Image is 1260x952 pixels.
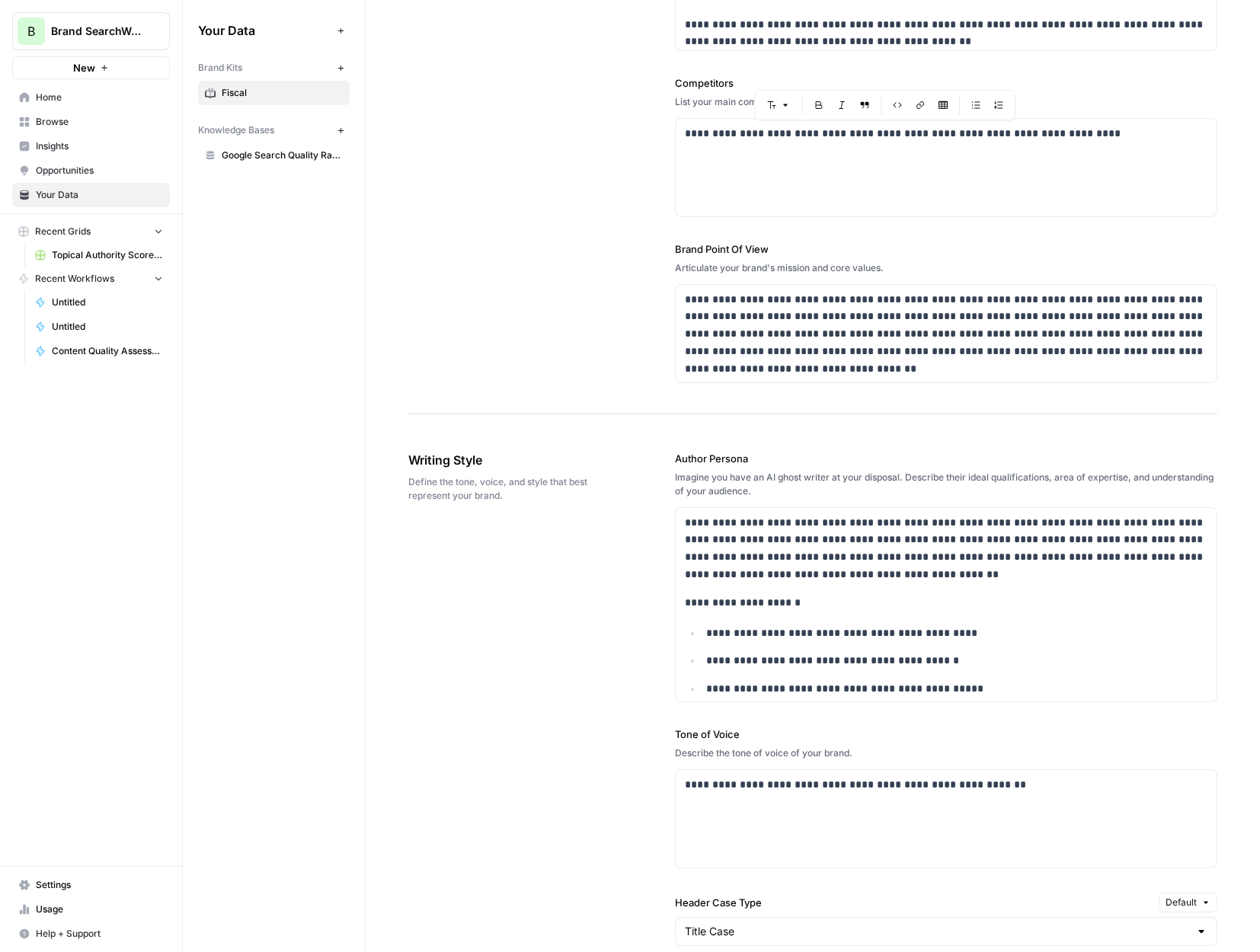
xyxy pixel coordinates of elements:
span: Browse [36,115,163,129]
span: Recent Grids [35,225,91,238]
span: New [73,60,95,75]
label: Brand Point Of View [675,241,1218,257]
a: Topical Authority Score & Action Plan [28,243,170,267]
span: Fiscal [222,86,343,100]
label: Author Persona [675,451,1218,466]
a: Insights [12,134,170,158]
input: Title Case [685,924,1190,939]
span: Your Data [36,188,163,202]
button: Workspace: Brand SearchWorks [12,12,170,50]
a: Untitled [28,290,170,315]
span: Opportunities [36,164,163,177]
div: Articulate your brand's mission and core values. [675,261,1218,275]
span: Settings [36,878,163,892]
button: New [12,56,170,79]
a: Google Search Quality Rater Guidelines [198,143,350,168]
span: Recent Workflows [35,272,114,286]
span: Knowledge Bases [198,123,274,137]
a: Opportunities [12,158,170,183]
span: Home [36,91,163,104]
label: Header Case Type [675,895,1153,910]
span: Insights [36,139,163,153]
div: List your main competitors. Use a "," to separate multiple competitors. [675,95,1218,109]
span: Topical Authority Score & Action Plan [52,248,163,262]
span: Brand Kits [198,61,242,75]
a: Content Quality Assessment [28,339,170,363]
a: Untitled [28,315,170,339]
label: Tone of Voice [675,727,1218,742]
a: Usage [12,897,170,922]
span: Usage [36,902,163,916]
div: Describe the tone of voice of your brand. [675,746,1218,760]
button: Recent Grids [12,220,170,243]
a: Browse [12,110,170,134]
a: Home [12,85,170,110]
span: Brand SearchWorks [51,24,143,39]
span: Define the tone, voice, and style that best represent your brand. [408,475,590,503]
span: Help + Support [36,927,163,941]
span: Untitled [52,320,163,334]
div: Imagine you have an AI ghost writer at your disposal. Describe their ideal qualifications, area o... [675,471,1218,498]
button: Help + Support [12,922,170,946]
button: Recent Workflows [12,267,170,290]
span: Default [1166,896,1197,909]
a: Settings [12,873,170,897]
a: Fiscal [198,81,350,105]
span: Writing Style [408,451,590,469]
span: Your Data [198,21,331,40]
span: Google Search Quality Rater Guidelines [222,149,343,162]
button: Default [1159,893,1217,912]
label: Competitors [675,75,1218,91]
span: Content Quality Assessment [52,344,163,358]
a: Your Data [12,183,170,207]
span: B [27,22,35,40]
span: Untitled [52,296,163,309]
